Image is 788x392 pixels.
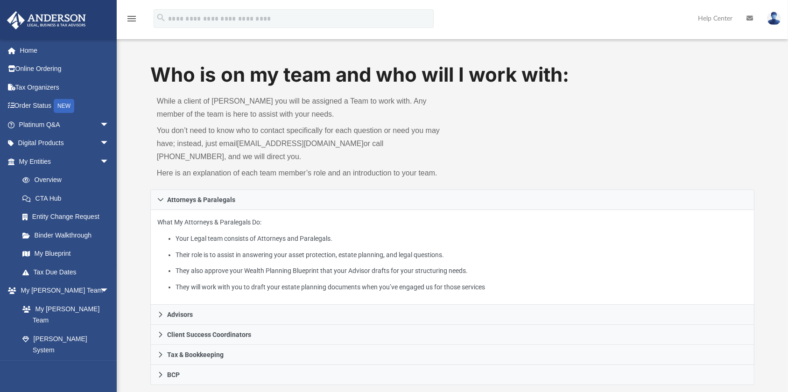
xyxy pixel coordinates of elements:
p: Here is an explanation of each team member’s role and an introduction to your team. [157,167,446,180]
a: Home [7,41,123,60]
li: They also approve your Wealth Planning Blueprint that your Advisor drafts for your structuring ne... [176,265,747,277]
a: Digital Productsarrow_drop_down [7,134,123,153]
a: Tax & Bookkeeping [150,345,754,365]
p: What My Attorneys & Paralegals Do: [157,217,747,293]
h1: Who is on my team and who will I work with: [150,61,754,89]
a: menu [126,18,137,24]
span: arrow_drop_down [100,134,119,153]
li: Your Legal team consists of Attorneys and Paralegals. [176,233,747,245]
a: [PERSON_NAME] System [13,329,119,359]
a: CTA Hub [13,189,123,208]
span: arrow_drop_down [100,152,119,171]
i: menu [126,13,137,24]
a: My Blueprint [13,245,119,263]
span: Tax & Bookkeeping [167,351,224,358]
a: Entity Change Request [13,208,123,226]
a: Tax Due Dates [13,263,123,281]
a: Client Referrals [13,359,119,378]
p: You don’t need to know who to contact specifically for each question or need you may have; instea... [157,124,446,163]
a: Order StatusNEW [7,97,123,116]
li: Their role is to assist in answering your asset protection, estate planning, and legal questions. [176,249,747,261]
span: arrow_drop_down [100,281,119,301]
li: They will work with you to draft your estate planning documents when you’ve engaged us for those ... [176,281,747,293]
span: Advisors [167,311,193,318]
a: Client Success Coordinators [150,325,754,345]
a: Tax Organizers [7,78,123,97]
a: My [PERSON_NAME] Teamarrow_drop_down [7,281,119,300]
a: Attorneys & Paralegals [150,189,754,210]
a: Platinum Q&Aarrow_drop_down [7,115,123,134]
img: User Pic [767,12,781,25]
a: Advisors [150,305,754,325]
a: My Entitiesarrow_drop_down [7,152,123,171]
a: My [PERSON_NAME] Team [13,300,114,329]
img: Anderson Advisors Platinum Portal [4,11,89,29]
a: Online Ordering [7,60,123,78]
span: arrow_drop_down [100,115,119,134]
a: [EMAIL_ADDRESS][DOMAIN_NAME] [237,140,364,147]
a: Binder Walkthrough [13,226,123,245]
span: Client Success Coordinators [167,331,251,338]
span: BCP [167,371,180,378]
p: While a client of [PERSON_NAME] you will be assigned a Team to work with. Any member of the team ... [157,95,446,121]
div: Attorneys & Paralegals [150,210,754,305]
div: NEW [54,99,74,113]
a: Overview [13,171,123,189]
span: Attorneys & Paralegals [167,196,235,203]
a: BCP [150,365,754,385]
i: search [156,13,166,23]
